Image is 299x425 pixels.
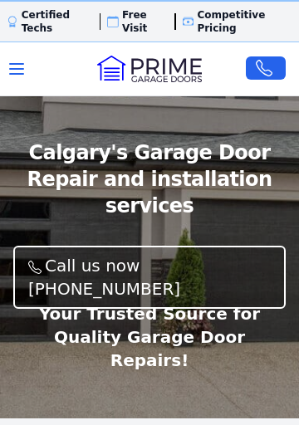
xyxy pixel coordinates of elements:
p: Competitive Pricing [197,8,292,35]
p: Certified Techs [22,8,93,35]
span: Calgary's Garage Door Repair and installation services [13,139,286,219]
p: Free Visit [122,8,168,35]
a: Call us now [PHONE_NUMBER] [13,246,286,309]
p: Your Trusted Source for Quality Garage Door Repairs! [13,302,286,372]
img: Logo [97,56,202,82]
